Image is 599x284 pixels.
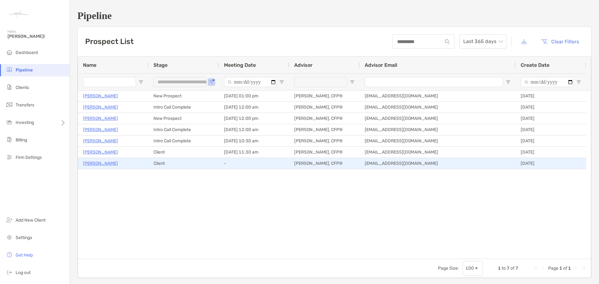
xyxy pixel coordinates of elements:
[219,102,289,113] div: [DATE] 12:00 am
[149,91,219,101] div: New Prospect
[465,266,474,271] div: 100
[289,113,360,124] div: [PERSON_NAME], CFP®
[6,153,13,161] img: firm-settings icon
[85,37,134,46] h3: Prospect List
[219,158,289,169] div: -
[83,115,118,122] a: [PERSON_NAME]
[438,266,459,271] div: Page Size:
[445,39,450,44] img: input icon
[16,67,33,73] span: Pipeline
[498,266,501,271] span: 1
[6,136,13,143] img: billing icon
[83,159,118,167] a: [PERSON_NAME]
[6,66,13,73] img: pipeline icon
[289,147,360,158] div: [PERSON_NAME], CFP®
[463,35,503,48] span: Last 365 days
[149,158,219,169] div: Client
[350,80,355,85] button: Open Filter Menu
[515,266,518,271] span: 7
[149,113,219,124] div: New Prospect
[149,102,219,113] div: Intro Call Complete
[6,233,13,241] img: settings icon
[83,92,118,100] a: [PERSON_NAME]
[521,62,549,68] span: Create Date
[83,126,118,134] a: [PERSON_NAME]
[360,135,516,146] div: [EMAIL_ADDRESS][DOMAIN_NAME]
[360,113,516,124] div: [EMAIL_ADDRESS][DOMAIN_NAME]
[16,102,34,108] span: Transfers
[506,80,511,85] button: Open Filter Menu
[139,80,144,85] button: Open Filter Menu
[16,155,42,160] span: Firm Settings
[7,34,66,39] span: [PERSON_NAME]!
[568,266,571,271] span: 1
[219,147,289,158] div: [DATE] 11:30 am
[294,62,313,68] span: Advisor
[463,261,483,276] div: Page Size
[219,135,289,146] div: [DATE] 10:30 am
[224,62,256,68] span: Meeting Date
[16,85,29,90] span: Clients
[6,251,13,258] img: get-help icon
[149,135,219,146] div: Intro Call Complete
[507,266,509,271] span: 7
[83,148,118,156] p: [PERSON_NAME]
[548,266,558,271] span: Page
[83,137,118,145] a: [PERSON_NAME]
[289,91,360,101] div: [PERSON_NAME], CFP®
[16,235,32,240] span: Settings
[219,124,289,135] div: [DATE] 12:00 am
[16,270,31,275] span: Log out
[219,91,289,101] div: [DATE] 01:00 pm
[516,147,586,158] div: [DATE]
[563,266,567,271] span: of
[149,147,219,158] div: Client
[536,35,584,48] button: Clear Filters
[77,10,592,22] h1: Pipeline
[153,62,168,68] span: Stage
[83,103,118,111] a: [PERSON_NAME]
[6,48,13,56] img: dashboard icon
[83,62,96,68] span: Name
[83,77,136,87] input: Name Filter Input
[209,80,214,85] button: Open Filter Menu
[516,102,586,113] div: [DATE]
[510,266,514,271] span: of
[516,158,586,169] div: [DATE]
[149,124,219,135] div: Intro Call Complete
[16,252,33,258] span: Get Help
[6,216,13,223] img: add_new_client icon
[6,101,13,108] img: transfers icon
[16,50,38,55] span: Dashboard
[573,266,578,271] div: Next Page
[360,124,516,135] div: [EMAIL_ADDRESS][DOMAIN_NAME]
[559,266,562,271] span: 1
[516,124,586,135] div: [DATE]
[521,77,574,87] input: Create Date Filter Input
[6,268,13,276] img: logout icon
[365,62,397,68] span: Advisor Email
[516,135,586,146] div: [DATE]
[219,113,289,124] div: [DATE] 12:00 pm
[6,83,13,91] img: clients icon
[289,102,360,113] div: [PERSON_NAME], CFP®
[360,158,516,169] div: [EMAIL_ADDRESS][DOMAIN_NAME]
[16,218,46,223] span: Add New Client
[16,137,27,143] span: Billing
[16,120,34,125] span: Investing
[6,118,13,126] img: investing icon
[576,80,581,85] button: Open Filter Menu
[502,266,506,271] span: to
[289,158,360,169] div: [PERSON_NAME], CFP®
[279,80,284,85] button: Open Filter Menu
[516,91,586,101] div: [DATE]
[581,266,586,271] div: Last Page
[289,135,360,146] div: [PERSON_NAME], CFP®
[360,147,516,158] div: [EMAIL_ADDRESS][DOMAIN_NAME]
[7,2,30,25] img: Zoe Logo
